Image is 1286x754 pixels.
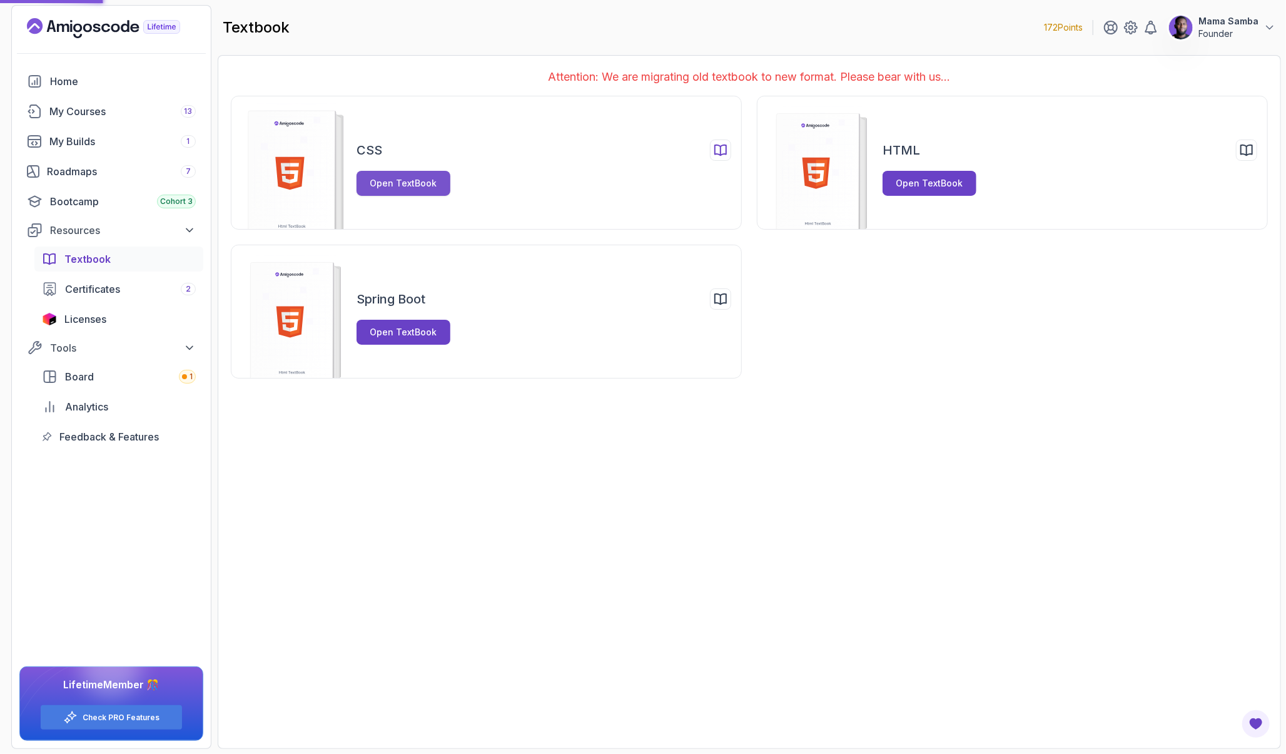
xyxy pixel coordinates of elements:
[370,326,437,339] div: Open TextBook
[190,372,193,382] span: 1
[19,159,203,184] a: roadmaps
[19,129,203,154] a: builds
[65,369,94,384] span: Board
[19,219,203,242] button: Resources
[64,312,106,327] span: Licenses
[34,247,203,272] a: textbook
[1198,15,1258,28] p: Mama Samba
[1169,16,1193,39] img: user profile image
[357,171,450,196] button: Open TextBook
[357,320,450,345] button: Open TextBook
[49,104,196,119] div: My Courses
[34,307,203,332] a: licenses
[34,277,203,302] a: certificates
[34,424,203,449] a: feedback
[1168,15,1276,40] button: user profile imageMama SambaFounder
[50,340,196,355] div: Tools
[1241,709,1271,739] button: Open Feedback Button
[40,705,183,730] button: Check PRO Features
[185,106,193,116] span: 13
[160,196,193,206] span: Cohort 3
[370,177,437,190] div: Open TextBook
[19,337,203,359] button: Tools
[83,713,159,723] a: Check PRO Features
[357,290,425,308] h2: Spring Boot
[223,18,290,38] h2: textbook
[59,429,159,444] span: Feedback & Features
[50,194,196,209] div: Bootcamp
[50,223,196,238] div: Resources
[883,141,920,159] h2: HTML
[896,177,963,190] div: Open TextBook
[19,189,203,214] a: bootcamp
[65,399,108,414] span: Analytics
[47,164,196,179] div: Roadmaps
[49,134,196,149] div: My Builds
[1044,21,1083,34] p: 172 Points
[186,284,191,294] span: 2
[42,313,57,325] img: jetbrains icon
[34,364,203,389] a: board
[27,18,209,38] a: Landing page
[186,166,191,176] span: 7
[50,74,196,89] div: Home
[231,68,1268,86] p: Attention: We are migrating old textbook to new format. Please bear with us...
[1198,28,1258,40] p: Founder
[187,136,190,146] span: 1
[64,252,111,267] span: Textbook
[65,282,120,297] span: Certificates
[19,99,203,124] a: courses
[357,141,382,159] h2: CSS
[19,69,203,94] a: home
[34,394,203,419] a: analytics
[883,171,976,196] button: Open TextBook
